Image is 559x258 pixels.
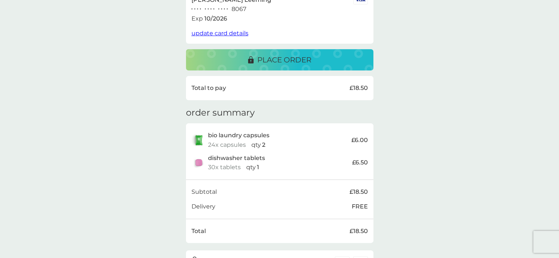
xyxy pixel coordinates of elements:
p: ● [221,7,222,11]
p: 1 [257,163,259,172]
button: place order [186,49,373,70]
span: update card details [191,30,248,37]
p: £6.50 [352,158,368,167]
p: ● [194,7,196,11]
p: FREE [352,202,368,211]
p: dishwasher tablets [208,153,265,163]
p: Subtotal [191,187,217,197]
p: ● [226,7,228,11]
p: £18.50 [350,83,368,93]
p: 2 [262,140,265,150]
p: £18.50 [350,226,368,236]
p: ● [205,7,206,11]
p: £6.00 [351,135,368,145]
p: Delivery [191,202,215,211]
p: ● [224,7,225,11]
p: ● [208,7,209,11]
p: 10 / 2026 [204,14,227,23]
p: qty [246,163,256,172]
p: ● [191,7,193,11]
p: bio laundry capsules [208,131,269,140]
p: 24x capsules [208,140,246,150]
p: 8067 [232,4,246,14]
button: update card details [191,29,248,38]
p: 30x tablets [208,163,241,172]
p: £18.50 [350,187,368,197]
p: ● [213,7,215,11]
p: ● [218,7,220,11]
p: place order [257,54,311,66]
h3: order summary [186,108,255,118]
p: Total to pay [191,83,226,93]
p: ● [200,7,201,11]
p: ● [197,7,198,11]
p: Total [191,226,206,236]
p: Exp [191,14,203,23]
p: qty [251,140,261,150]
p: ● [210,7,212,11]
